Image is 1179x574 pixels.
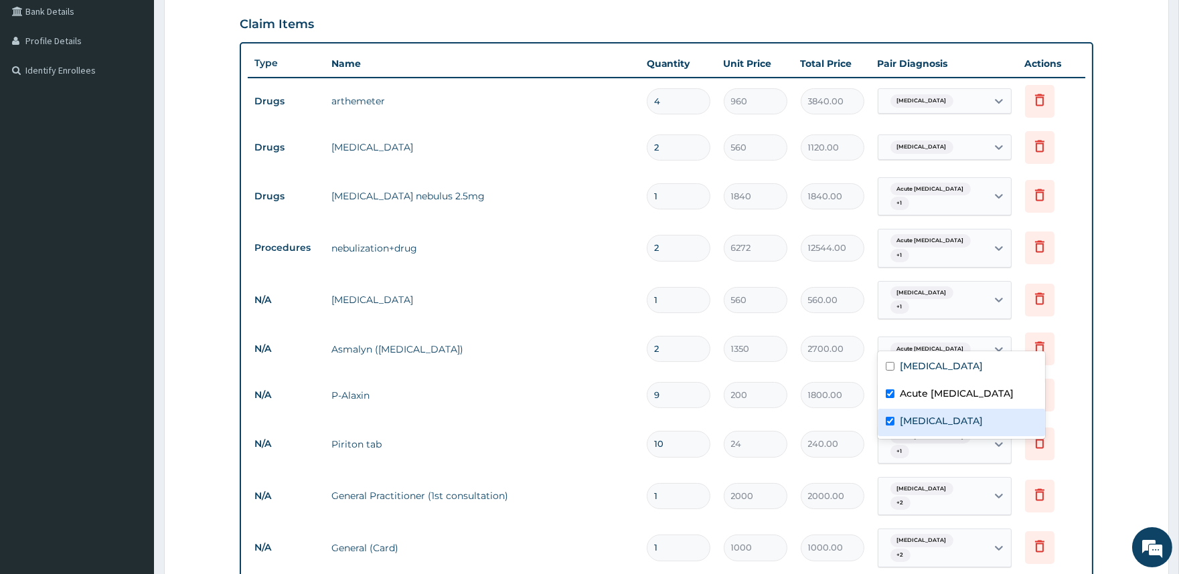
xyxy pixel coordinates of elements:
[325,431,639,458] td: Piriton tab
[248,383,325,407] td: N/A
[248,89,325,114] td: Drugs
[890,197,909,210] span: + 1
[325,482,639,509] td: General Practitioner (1st consultation)
[890,94,953,108] span: [MEDICAL_DATA]
[890,482,953,496] span: [MEDICAL_DATA]
[890,183,971,196] span: Acute [MEDICAL_DATA]
[890,234,971,248] span: Acute [MEDICAL_DATA]
[890,300,909,314] span: + 1
[248,235,325,260] td: Procedures
[248,535,325,560] td: N/A
[640,50,717,77] th: Quantity
[1018,50,1085,77] th: Actions
[25,67,54,100] img: d_794563401_company_1708531726252_794563401
[890,343,971,356] span: Acute [MEDICAL_DATA]
[890,140,953,154] span: [MEDICAL_DATA]
[220,7,252,39] div: Minimize live chat window
[794,50,871,77] th: Total Price
[325,183,639,209] td: [MEDICAL_DATA] nebulus 2.5mg
[248,135,325,160] td: Drugs
[890,534,953,547] span: [MEDICAL_DATA]
[248,184,325,209] td: Drugs
[248,288,325,312] td: N/A
[890,549,911,562] span: + 2
[7,365,255,412] textarea: Type your message and hit 'Enter'
[890,249,909,262] span: + 1
[717,50,794,77] th: Unit Price
[240,17,314,32] h3: Claim Items
[900,414,983,427] label: [MEDICAL_DATA]
[78,169,185,304] span: We're online!
[900,359,983,373] label: [MEDICAL_DATA]
[890,496,911,510] span: + 2
[325,50,639,77] th: Name
[70,75,225,92] div: Chat with us now
[248,484,325,508] td: N/A
[871,50,1018,77] th: Pair Diagnosis
[248,337,325,361] td: N/A
[325,336,639,363] td: Asmalyn ([MEDICAL_DATA])
[325,535,639,561] td: General (Card)
[325,286,639,313] td: [MEDICAL_DATA]
[325,134,639,161] td: [MEDICAL_DATA]
[900,387,1014,400] label: Acute [MEDICAL_DATA]
[248,51,325,76] th: Type
[325,88,639,114] td: arthemeter
[890,445,909,458] span: + 1
[325,382,639,409] td: P-Alaxin
[325,235,639,262] td: nebulization+drug
[890,286,953,300] span: [MEDICAL_DATA]
[248,432,325,456] td: N/A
